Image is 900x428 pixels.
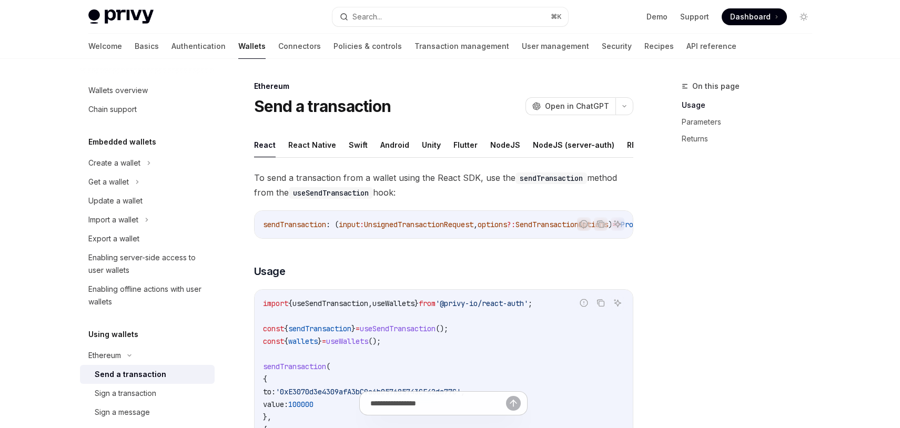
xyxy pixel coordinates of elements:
[461,387,465,396] span: ,
[80,280,215,311] a: Enabling offline actions with user wallets
[478,220,507,229] span: options
[288,324,351,333] span: sendTransaction
[686,34,736,59] a: API reference
[80,403,215,422] a: Sign a message
[88,84,148,97] div: Wallets overview
[368,299,372,308] span: ,
[594,296,608,310] button: Copy the contents from the code block
[263,374,267,384] span: {
[263,299,288,308] span: import
[289,187,373,199] code: useSendTransaction
[326,337,368,346] span: useWallets
[318,337,322,346] span: }
[254,264,286,279] span: Usage
[436,299,528,308] span: '@privy-io/react-auth'
[506,396,521,411] button: Send message
[644,34,674,59] a: Recipes
[88,328,138,341] h5: Using wallets
[692,80,740,93] span: On this page
[254,133,276,157] button: React
[682,114,821,130] a: Parameters
[349,133,368,157] button: Swift
[88,136,156,148] h5: Embedded wallets
[422,133,441,157] button: Unity
[80,229,215,248] a: Export a wallet
[528,299,532,308] span: ;
[254,81,633,91] div: Ethereum
[611,296,624,310] button: Ask AI
[80,365,215,384] a: Send a transaction
[254,97,391,116] h1: Send a transaction
[515,172,587,184] code: sendTransaction
[722,8,787,25] a: Dashboard
[292,299,368,308] span: useSendTransaction
[351,324,356,333] span: }
[795,8,812,25] button: Toggle dark mode
[473,220,478,229] span: ,
[80,100,215,119] a: Chain support
[263,362,326,371] span: sendTransaction
[254,170,633,200] span: To send a transaction from a wallet using the React SDK, use the method from the hook:
[276,387,461,396] span: '0xE3070d3e4309afA3bC9a6b057685743CF42da77C'
[525,97,615,115] button: Open in ChatGPT
[278,34,321,59] a: Connectors
[360,324,436,333] span: useSendTransaction
[682,130,821,147] a: Returns
[577,296,591,310] button: Report incorrect code
[333,34,402,59] a: Policies & controls
[88,176,129,188] div: Get a wallet
[360,220,364,229] span: :
[682,97,821,114] a: Usage
[88,157,140,169] div: Create a wallet
[611,217,624,231] button: Ask AI
[95,368,166,381] div: Send a transaction
[263,220,326,229] span: sendTransaction
[88,34,122,59] a: Welcome
[730,12,771,22] span: Dashboard
[551,13,562,21] span: ⌘ K
[436,324,448,333] span: ();
[533,133,614,157] button: NodeJS (server-auth)
[80,384,215,403] a: Sign a transaction
[88,349,121,362] div: Ethereum
[453,133,478,157] button: Flutter
[414,299,419,308] span: }
[288,337,318,346] span: wallets
[414,34,509,59] a: Transaction management
[545,101,609,111] span: Open in ChatGPT
[646,12,668,22] a: Demo
[80,191,215,210] a: Update a wallet
[238,34,266,59] a: Wallets
[364,220,473,229] span: UnsignedTransactionRequest
[88,9,154,24] img: light logo
[522,34,589,59] a: User management
[88,195,143,207] div: Update a wallet
[88,251,208,277] div: Enabling server-side access to user wallets
[680,12,709,22] a: Support
[284,337,288,346] span: {
[507,220,515,229] span: ?:
[88,213,138,226] div: Import a wallet
[577,217,591,231] button: Report incorrect code
[288,133,336,157] button: React Native
[135,34,159,59] a: Basics
[608,220,612,229] span: )
[352,11,382,23] div: Search...
[419,299,436,308] span: from
[602,34,632,59] a: Security
[332,7,568,26] button: Search...⌘K
[88,283,208,308] div: Enabling offline actions with user wallets
[627,133,660,157] button: REST API
[288,299,292,308] span: {
[339,220,360,229] span: input
[88,103,137,116] div: Chain support
[326,362,330,371] span: (
[171,34,226,59] a: Authentication
[263,337,284,346] span: const
[80,81,215,100] a: Wallets overview
[594,217,608,231] button: Copy the contents from the code block
[284,324,288,333] span: {
[490,133,520,157] button: NodeJS
[263,324,284,333] span: const
[356,324,360,333] span: =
